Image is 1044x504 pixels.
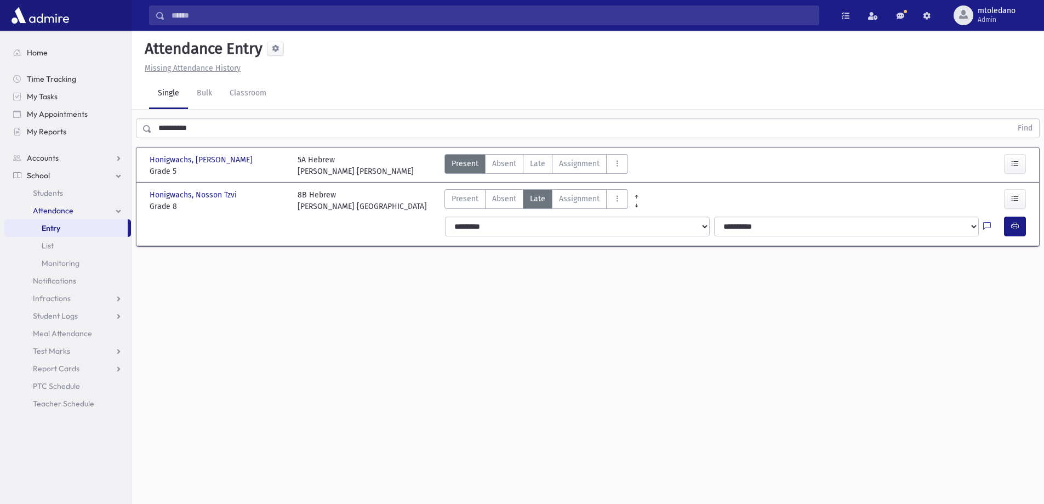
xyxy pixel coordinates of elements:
a: List [4,237,131,254]
button: Find [1011,119,1039,138]
span: Teacher Schedule [33,399,94,409]
span: PTC Schedule [33,381,80,391]
a: Single [149,78,188,109]
a: Bulk [188,78,221,109]
span: My Appointments [27,109,88,119]
span: Late [530,158,545,169]
a: My Appointments [4,105,131,123]
span: Home [27,48,48,58]
a: Monitoring [4,254,131,272]
h5: Attendance Entry [140,39,263,58]
span: Attendance [33,206,73,216]
span: Absent [492,193,516,205]
span: mtoledano [978,7,1016,15]
span: Entry [42,223,60,233]
a: Notifications [4,272,131,290]
span: Absent [492,158,516,169]
span: Students [33,188,63,198]
span: Accounts [27,153,59,163]
span: Notifications [33,276,76,286]
a: My Tasks [4,88,131,105]
span: Honigwachs, [PERSON_NAME] [150,154,255,166]
a: My Reports [4,123,131,140]
span: My Tasks [27,92,58,101]
span: Honigwachs, Nosson Tzvi [150,189,239,201]
a: Student Logs [4,307,131,325]
a: Classroom [221,78,275,109]
span: My Reports [27,127,66,137]
span: Grade 5 [150,166,287,177]
span: Test Marks [33,346,70,356]
div: 5A Hebrew [PERSON_NAME] [PERSON_NAME] [298,154,414,177]
span: School [27,171,50,180]
span: Present [452,193,478,205]
span: Time Tracking [27,74,76,84]
span: Grade 8 [150,201,287,212]
a: Meal Attendance [4,325,131,342]
u: Missing Attendance History [145,64,241,73]
a: School [4,167,131,184]
span: Late [530,193,545,205]
span: Report Cards [33,364,79,373]
a: Entry [4,219,128,237]
span: Assignment [559,193,600,205]
a: PTC Schedule [4,377,131,395]
a: Time Tracking [4,70,131,88]
span: Assignment [559,158,600,169]
a: Home [4,44,131,61]
span: Meal Attendance [33,329,92,338]
span: List [42,241,54,251]
span: Infractions [33,293,71,303]
a: Teacher Schedule [4,395,131,412]
a: Test Marks [4,342,131,360]
span: Present [452,158,478,169]
span: Student Logs [33,311,78,321]
input: Search [165,5,819,25]
a: Students [4,184,131,202]
div: AttTypes [444,154,628,177]
div: AttTypes [444,189,628,212]
img: AdmirePro [9,4,72,26]
span: Monitoring [42,258,79,268]
a: Report Cards [4,360,131,377]
span: Admin [978,15,1016,24]
a: Attendance [4,202,131,219]
a: Missing Attendance History [140,64,241,73]
a: Accounts [4,149,131,167]
div: 8B Hebrew [PERSON_NAME] [GEOGRAPHIC_DATA] [298,189,427,212]
a: Infractions [4,290,131,307]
